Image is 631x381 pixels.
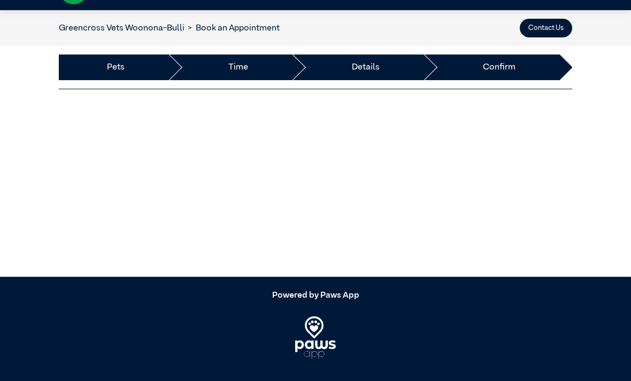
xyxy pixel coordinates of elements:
[59,291,572,301] h5: Powered by Paws App
[295,316,336,359] img: PawsApp
[228,61,248,74] a: Time
[59,24,184,33] a: Greencross Vets Woonona-Bulli
[520,19,572,37] button: Contact Us
[184,22,280,35] li: Book an Appointment
[352,61,380,74] a: Details
[483,61,515,74] a: Confirm
[59,22,280,35] nav: breadcrumb
[107,61,125,74] a: Pets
